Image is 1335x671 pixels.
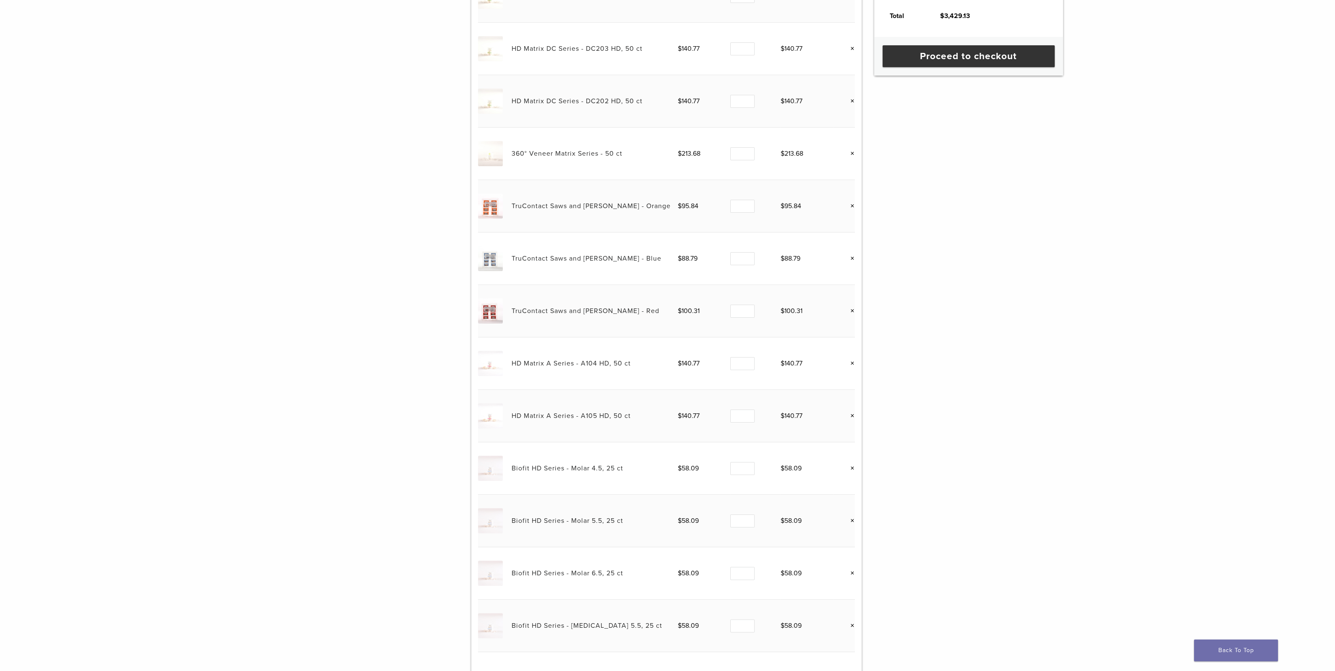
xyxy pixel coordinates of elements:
span: $ [781,149,784,158]
span: $ [678,621,682,630]
a: Proceed to checkout [883,45,1055,67]
span: $ [781,97,784,105]
th: Total [880,4,931,28]
a: Biofit HD Series - [MEDICAL_DATA] 5.5, 25 ct [512,621,662,630]
a: TruContact Saws and [PERSON_NAME] - Red [512,307,659,315]
span: $ [781,569,784,577]
bdi: 140.77 [678,412,700,420]
span: $ [781,517,784,525]
img: HD Matrix DC Series - DC202 HD, 50 ct [478,89,503,113]
bdi: 140.77 [678,359,700,368]
a: HD Matrix DC Series - DC202 HD, 50 ct [512,97,643,105]
span: $ [678,254,682,263]
span: $ [678,44,682,53]
a: Remove this item [844,43,855,54]
span: $ [678,569,682,577]
span: $ [678,202,682,210]
a: Remove this item [844,410,855,421]
span: $ [781,44,784,53]
a: Remove this item [844,201,855,211]
bdi: 58.09 [678,569,699,577]
img: TruContact Saws and Sanders - Red [478,298,503,323]
bdi: 58.09 [678,517,699,525]
span: $ [781,359,784,368]
a: Biofit HD Series - Molar 5.5, 25 ct [512,517,623,525]
a: HD Matrix DC Series - DC203 HD, 50 ct [512,44,643,53]
a: Biofit HD Series - Molar 4.5, 25 ct [512,464,623,473]
img: HD Matrix A Series - A104 HD, 50 ct [478,351,503,376]
a: Remove this item [844,96,855,107]
bdi: 95.84 [781,202,801,210]
a: Remove this item [844,305,855,316]
bdi: 58.09 [678,621,699,630]
span: $ [781,254,784,263]
img: 360° Veneer Matrix Series - 50 ct [478,141,503,166]
img: Biofit HD Series - Molar 6.5, 25 ct [478,561,503,585]
bdi: 140.77 [781,44,802,53]
span: $ [940,12,944,20]
bdi: 100.31 [781,307,802,315]
bdi: 88.79 [678,254,698,263]
bdi: 140.77 [781,359,802,368]
a: HD Matrix A Series - A105 HD, 50 ct [512,412,631,420]
span: $ [781,464,784,473]
a: Biofit HD Series - Molar 6.5, 25 ct [512,569,623,577]
span: $ [678,517,682,525]
a: Remove this item [844,568,855,579]
bdi: 88.79 [781,254,800,263]
bdi: 3,429.13 [940,12,970,20]
span: $ [678,97,682,105]
img: HD Matrix A Series - A105 HD, 50 ct [478,403,503,428]
span: $ [781,412,784,420]
img: Biofit HD Series - Premolar 5.5, 25 ct [478,613,503,638]
bdi: 58.09 [781,464,802,473]
bdi: 100.31 [678,307,700,315]
bdi: 140.77 [781,97,802,105]
bdi: 58.09 [781,569,802,577]
a: TruContact Saws and [PERSON_NAME] - Orange [512,202,671,210]
bdi: 95.84 [678,202,698,210]
a: HD Matrix A Series - A104 HD, 50 ct [512,359,631,368]
bdi: 58.09 [781,621,802,630]
bdi: 58.09 [781,517,802,525]
a: Remove this item [844,463,855,474]
a: 360° Veneer Matrix Series - 50 ct [512,149,622,158]
span: $ [678,464,682,473]
a: Remove this item [844,620,855,631]
img: TruContact Saws and Sanders - Blue [478,246,503,271]
bdi: 213.68 [678,149,700,158]
bdi: 213.68 [781,149,803,158]
span: $ [781,202,784,210]
img: Biofit HD Series - Molar 5.5, 25 ct [478,508,503,533]
a: TruContact Saws and [PERSON_NAME] - Blue [512,254,661,263]
span: $ [678,307,682,315]
span: $ [678,359,682,368]
a: Remove this item [844,515,855,526]
span: $ [781,307,784,315]
img: HD Matrix DC Series - DC203 HD, 50 ct [478,36,503,61]
bdi: 140.77 [678,97,700,105]
bdi: 58.09 [678,464,699,473]
a: Remove this item [844,253,855,264]
a: Back To Top [1194,640,1278,661]
bdi: 140.77 [678,44,700,53]
img: TruContact Saws and Sanders - Orange [478,193,503,218]
a: Remove this item [844,148,855,159]
span: $ [678,412,682,420]
img: Biofit HD Series - Molar 4.5, 25 ct [478,456,503,480]
bdi: 140.77 [781,412,802,420]
span: $ [781,621,784,630]
a: Remove this item [844,358,855,369]
span: $ [678,149,682,158]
